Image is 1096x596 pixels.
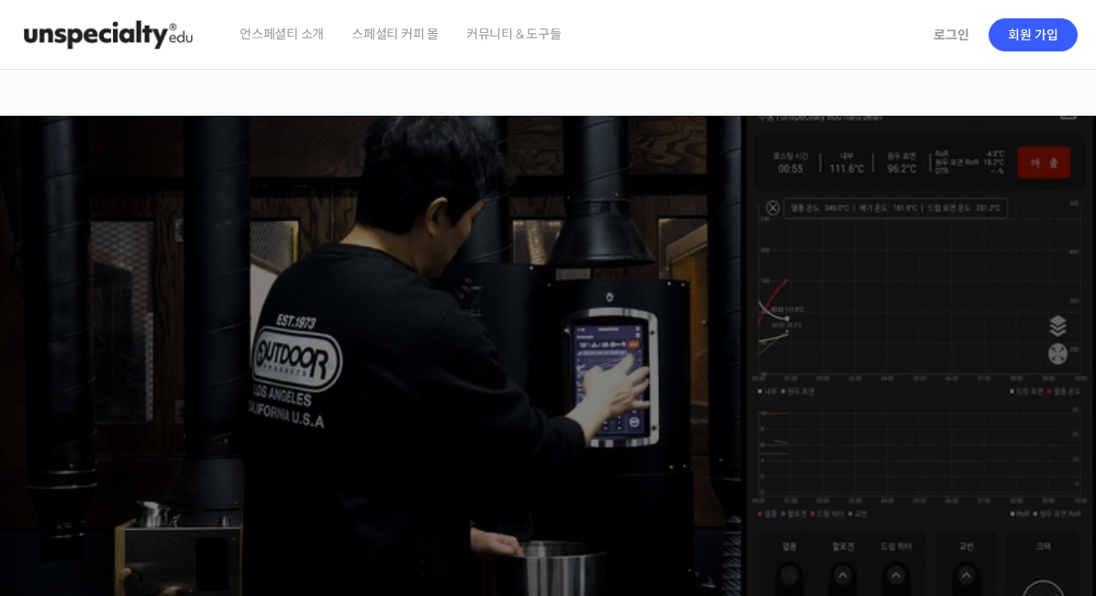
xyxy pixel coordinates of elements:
a: 회원 가입 [989,18,1078,51]
p: 시간과 장소에 구애받지 않고, 검증된 커리큘럼으로 [18,381,1078,407]
p: [PERSON_NAME]을 다하는 당신을 위해, 최고와 함께 만든 커피 클래스 [18,279,1078,372]
a: 로그인 [923,14,980,56]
